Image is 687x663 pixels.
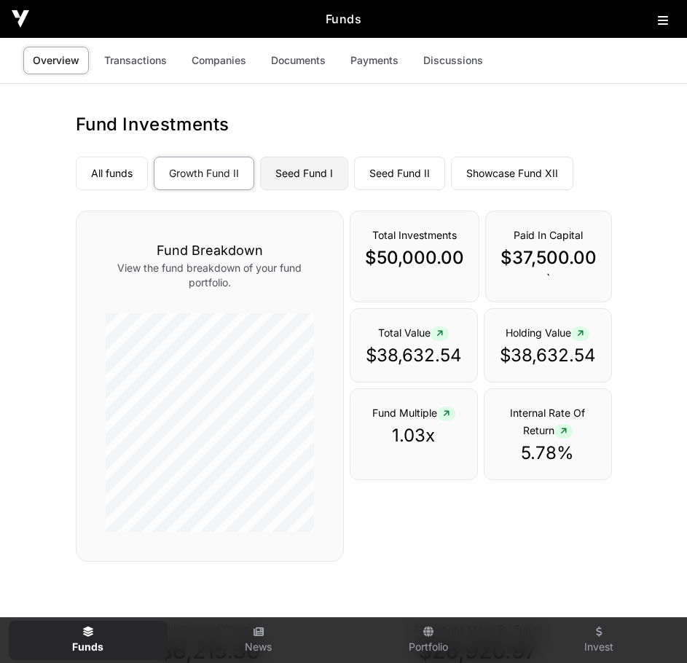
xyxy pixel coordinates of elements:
p: $38,632.54 [365,344,463,367]
a: Payments [341,47,408,74]
span: Internal Rate Of Return [510,407,585,436]
a: Invest [519,621,678,660]
a: Discussions [414,47,492,74]
p: 1.03x [365,424,463,447]
p: $50,000.00 [365,246,464,270]
img: Icehouse Ventures Logo [12,10,29,28]
iframe: Chat Widget [614,593,687,663]
span: Total Value [378,326,449,339]
span: Fund Multiple [372,407,455,419]
div: ` [485,211,612,302]
p: $37,500.00 [500,246,597,270]
a: Documents [262,47,335,74]
p: $38,632.54 [499,344,597,367]
a: Companies [182,47,256,74]
h2: Funds [29,10,658,28]
a: Overview [23,47,89,74]
a: Seed Fund I [260,157,348,190]
span: Paid In Capital [514,229,583,241]
p: 5.78% [499,442,597,465]
a: Showcase Fund XII [451,157,573,190]
a: Seed Fund II [354,157,445,190]
p: View the fund breakdown of your fund portfolio. [106,261,314,290]
a: Transactions [95,47,176,74]
a: News [179,621,338,660]
h3: Fund Breakdown [106,240,314,261]
h1: Fund Investments [76,113,612,136]
a: Portfolio [350,621,509,660]
a: All funds [76,157,148,190]
span: Total Investments [372,229,457,241]
a: Growth Fund II [154,157,254,190]
span: Holding Value [506,326,589,339]
a: Funds [9,621,168,660]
